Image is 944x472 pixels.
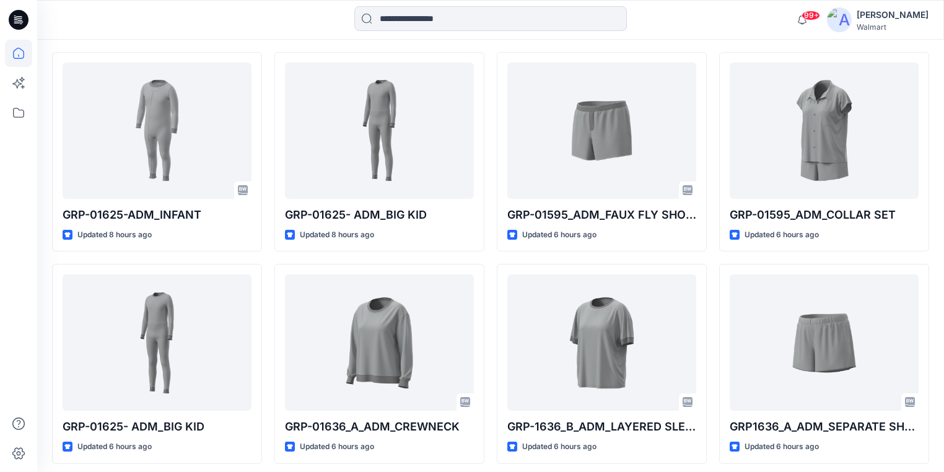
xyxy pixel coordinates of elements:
[730,418,919,435] p: GRP1636_A_ADM_SEPARATE SHORT
[63,63,251,199] a: GRP-01625-ADM_INFANT
[730,206,919,224] p: GRP-01595_ADM_COLLAR SET
[285,206,474,224] p: GRP-01625- ADM_BIG KID
[300,440,374,453] p: Updated 6 hours ago
[745,229,819,242] p: Updated 6 hours ago
[507,206,696,224] p: GRP-01595_ADM_FAUX FLY SHORT
[77,229,152,242] p: Updated 8 hours ago
[63,206,251,224] p: GRP-01625-ADM_INFANT
[63,418,251,435] p: GRP-01625- ADM_BIG KID
[730,274,919,411] a: GRP1636_A_ADM_SEPARATE SHORT
[857,7,929,22] div: [PERSON_NAME]
[285,418,474,435] p: GRP-01636_A_ADM_CREWNECK
[802,11,820,20] span: 99+
[745,440,819,453] p: Updated 6 hours ago
[300,229,374,242] p: Updated 8 hours ago
[63,274,251,411] a: GRP-01625- ADM_BIG KID
[522,440,597,453] p: Updated 6 hours ago
[507,274,696,411] a: GRP-1636_B_ADM_LAYERED SLEEVE BOXY TEE
[285,63,474,199] a: GRP-01625- ADM_BIG KID
[507,418,696,435] p: GRP-1636_B_ADM_LAYERED SLEEVE BOXY TEE
[77,440,152,453] p: Updated 6 hours ago
[730,63,919,199] a: GRP-01595_ADM_COLLAR SET
[285,274,474,411] a: GRP-01636_A_ADM_CREWNECK
[507,63,696,199] a: GRP-01595_ADM_FAUX FLY SHORT
[857,22,929,32] div: Walmart
[522,229,597,242] p: Updated 6 hours ago
[827,7,852,32] img: avatar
